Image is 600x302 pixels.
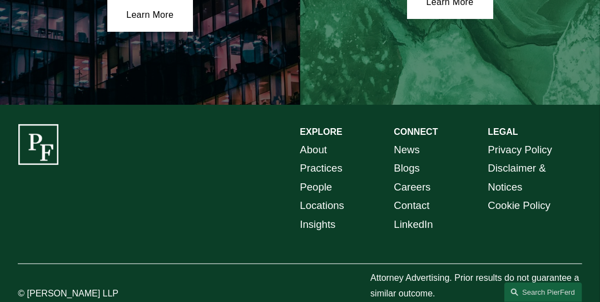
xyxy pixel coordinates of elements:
a: Search this site [504,282,582,302]
a: LinkedIn [394,215,433,233]
a: People [300,178,333,196]
a: Insights [300,215,336,233]
a: Practices [300,159,343,177]
strong: EXPLORE [300,127,343,137]
a: Disclaimer & Notices [488,159,582,196]
a: Locations [300,196,345,215]
p: © [PERSON_NAME] LLP [18,286,135,302]
a: Careers [394,178,431,196]
a: News [394,140,420,159]
strong: CONNECT [394,127,438,137]
a: Contact [394,196,430,215]
a: Cookie Policy [488,196,551,215]
strong: LEGAL [488,127,518,137]
a: Blogs [394,159,420,177]
a: About [300,140,328,159]
a: Privacy Policy [488,140,553,159]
